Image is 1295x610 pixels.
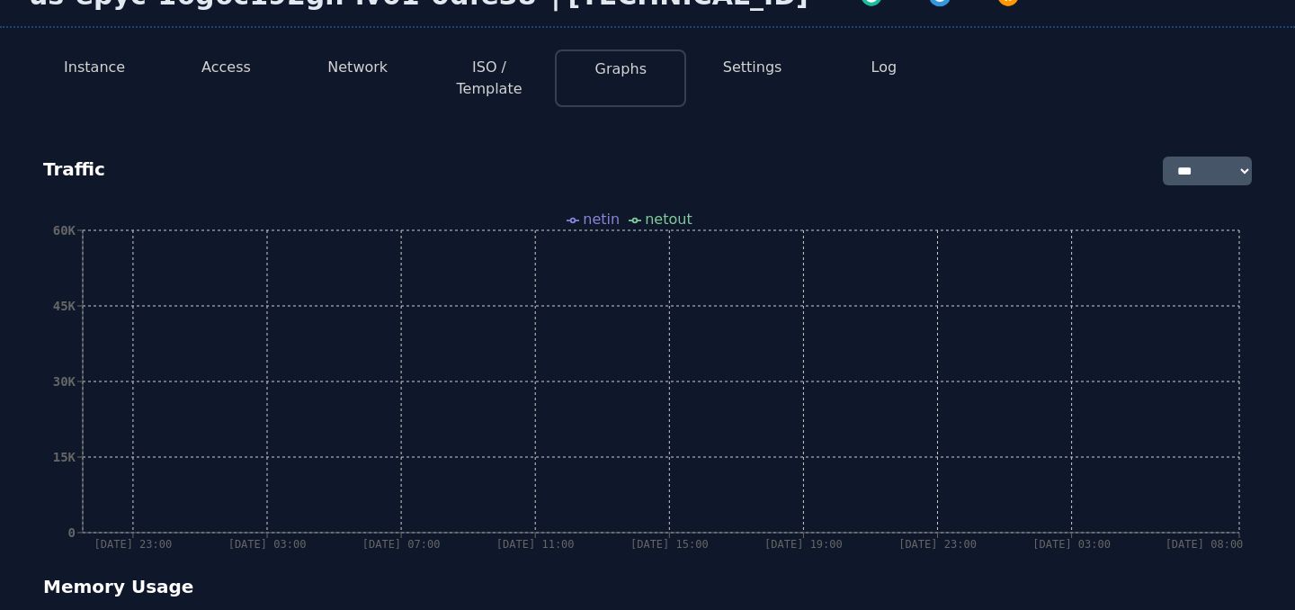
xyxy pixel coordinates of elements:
span: netout [645,211,692,228]
tspan: [DATE] 15:00 [630,538,709,551]
button: Network [327,57,388,78]
tspan: [DATE] 23:00 [898,538,977,551]
tspan: 60K [53,223,76,238]
tspan: 30K [53,374,76,389]
tspan: [DATE] 08:00 [1165,538,1244,551]
tspan: 15K [53,450,76,464]
tspan: [DATE] 03:00 [228,538,307,551]
button: Settings [723,57,782,78]
button: Instance [64,57,125,78]
tspan: [DATE] 03:00 [1032,538,1111,551]
span: netin [583,211,620,228]
tspan: 45K [53,299,76,313]
div: Traffic [29,142,120,200]
button: Log [871,57,898,78]
tspan: [DATE] 23:00 [94,538,173,551]
button: Access [201,57,251,78]
tspan: [DATE] 19:00 [764,538,843,551]
tspan: [DATE] 11:00 [496,538,575,551]
tspan: 0 [68,525,76,540]
tspan: [DATE] 07:00 [362,538,441,551]
button: ISO / Template [438,57,540,100]
button: Graphs [595,58,647,80]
